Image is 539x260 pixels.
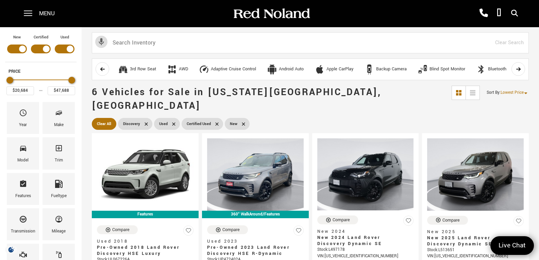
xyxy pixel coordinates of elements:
div: Transmission [11,228,35,235]
div: 360° WalkAround/Features [202,211,309,218]
button: Save Vehicle [513,216,524,229]
input: Maximum [48,86,75,95]
span: Used 2023 [207,238,299,244]
button: Backup CameraBackup Camera [360,62,410,76]
span: Features [19,178,27,192]
span: Mileage [55,213,63,228]
label: Certified [34,34,48,41]
div: Android Auto [279,66,304,72]
span: Clear All [97,120,111,128]
div: Price [6,74,75,95]
span: New 2025 [427,229,519,235]
div: ModelModel [7,137,39,169]
div: Features [15,192,31,200]
img: Opt-Out Icon [3,246,19,253]
span: New 2024 Land Rover Discovery Dynamic SE [317,235,409,247]
div: Blind Spot Monitor [418,64,428,74]
div: Trim [55,157,63,164]
span: New 2025 Land Rover Discovery Dynamic SE [427,235,519,247]
div: Apple CarPlay [326,66,353,72]
div: Backup Camera [376,66,407,72]
img: Red Noland Auto Group [232,8,310,20]
div: AWD [179,66,188,72]
span: Year [19,107,27,121]
a: Used 2018Pre-Owned 2018 Land Rover Discovery HSE Luxury [97,238,193,257]
div: Stock : L497178 [317,247,414,253]
div: TrimTrim [43,137,75,169]
div: Adaptive Cruise Control [199,64,209,74]
div: Android Auto [267,64,277,74]
div: AWD [167,64,177,74]
a: New 2024New 2024 Land Rover Discovery Dynamic SE [317,228,414,247]
div: MakeMake [43,102,75,134]
div: Blind Spot Monitor [429,66,465,72]
button: Blind Spot MonitorBlind Spot Monitor [414,62,469,76]
button: Compare Vehicle [427,216,468,225]
span: Pre-Owned 2023 Land Rover Discovery HSE R-Dynamic [207,244,299,257]
div: VIN: [US_VEHICLE_IDENTIFICATION_NUMBER] [317,253,414,259]
div: Fueltype [51,192,67,200]
div: Compare [333,217,350,223]
div: Compare [112,227,130,233]
div: VIN: [US_VEHICLE_IDENTIFICATION_NUMBER] [427,253,524,259]
div: FueltypeFueltype [43,173,75,205]
div: FeaturesFeatures [7,173,39,205]
div: Year [19,121,27,129]
span: Transmission [19,213,27,228]
div: Model [17,157,29,164]
label: Used [61,34,69,41]
div: Features [92,211,199,218]
h5: Price [9,68,73,74]
img: 2018 Land Rover Discovery HSE Luxury [97,138,193,211]
span: Sort By : [487,90,501,96]
input: Minimum [6,86,34,95]
div: Minimum Price [6,77,13,84]
button: BluetoothBluetooth [472,62,510,76]
span: Fueltype [55,178,63,192]
div: 3rd Row Seat [130,66,156,72]
span: Discovery [123,120,140,128]
span: Lowest Price [501,90,524,96]
span: Certified Used [187,120,211,128]
div: Compare [222,227,240,233]
span: 6 Vehicles for Sale in [US_STATE][GEOGRAPHIC_DATA], [GEOGRAPHIC_DATA] [92,86,381,112]
div: 3rd Row Seat [118,64,128,74]
div: Bluetooth [488,66,506,72]
div: Apple CarPlay [315,64,325,74]
div: Compare [442,217,460,223]
div: MileageMileage [43,208,75,240]
button: Compare Vehicle [97,225,138,234]
a: Used 2023Pre-Owned 2023 Land Rover Discovery HSE R-Dynamic [207,238,304,257]
button: 3rd Row Seat3rd Row Seat [114,62,160,76]
div: YearYear [7,102,39,134]
section: Click to Open Cookie Consent Modal [3,246,19,253]
div: Backup Camera [364,64,374,74]
span: Live Chat [495,241,529,250]
span: Pre-Owned 2018 Land Rover Discovery HSE Luxury [97,244,188,257]
button: Compare Vehicle [317,215,358,224]
div: Filter by Vehicle Type [5,34,77,62]
input: Search Inventory [92,32,529,53]
button: Compare Vehicle [207,225,248,234]
img: 2025 Land Rover Discovery Dynamic SE [427,138,524,211]
div: Adaptive Cruise Control [211,66,256,72]
a: Live Chat [490,236,534,255]
button: Save Vehicle [293,225,304,239]
div: Maximum Price [68,77,75,84]
span: Used 2018 [97,238,188,244]
span: New [230,120,237,128]
button: scroll right [511,62,525,76]
button: Adaptive Cruise ControlAdaptive Cruise Control [195,62,260,76]
div: Mileage [52,228,66,235]
span: Used [159,120,168,128]
button: scroll left [96,62,109,76]
button: Apple CarPlayApple CarPlay [311,62,357,76]
a: New 2025New 2025 Land Rover Discovery Dynamic SE [427,229,524,247]
label: New [13,34,21,41]
svg: Click to toggle on voice search [95,36,107,48]
div: Bluetooth [476,64,486,74]
img: 2023 Land Rover Discovery HSE R-Dynamic [207,138,304,211]
button: Save Vehicle [183,225,193,239]
img: 2024 Land Rover Discovery Dynamic SE [317,138,414,210]
button: AWDAWD [163,62,192,76]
